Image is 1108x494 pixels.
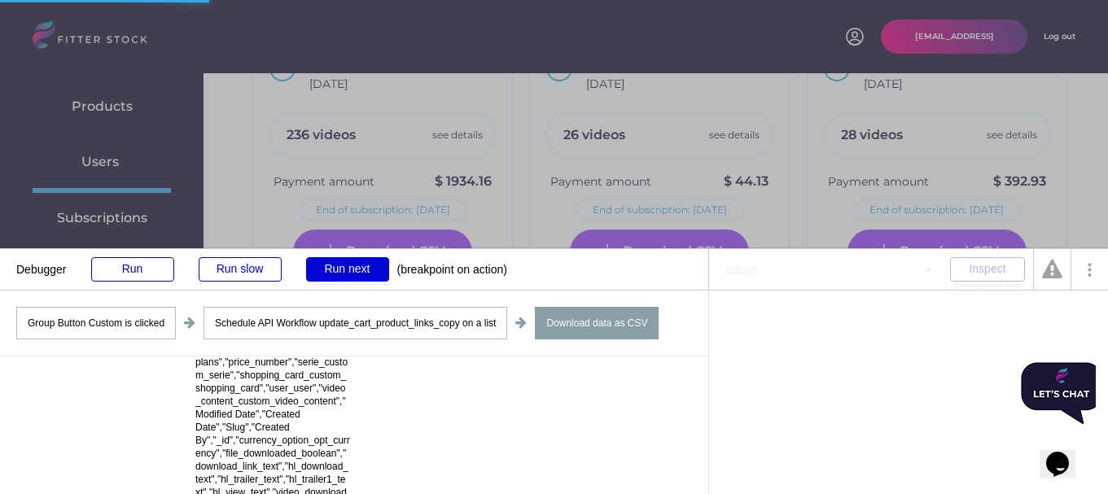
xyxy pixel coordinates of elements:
div: Run next [306,257,389,282]
div: Schedule API Workflow update_cart_product_links_copy on a list [204,307,507,339]
img: Chat attention grabber [7,7,88,68]
iframe: chat widget [1014,356,1096,431]
div: Group Button Custom is clicked [16,307,176,339]
div: Run [91,257,174,282]
div: (breakpoint on action) [397,249,507,275]
div: Debugger [16,249,67,275]
div: Run slow [199,257,282,282]
iframe: chat widget [1040,429,1092,478]
div: Download data as CSV [535,307,659,339]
